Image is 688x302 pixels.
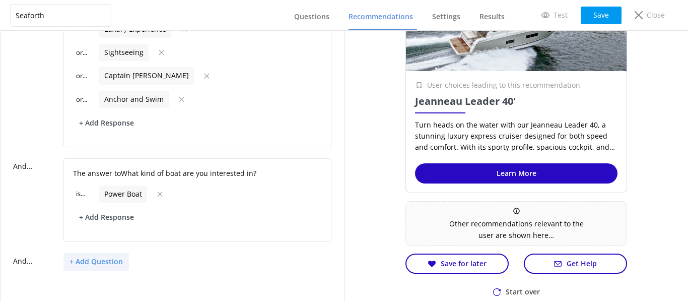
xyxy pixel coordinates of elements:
[294,12,329,22] span: Questions
[99,186,147,203] p: Power Boat
[73,68,93,84] p: or ...
[73,168,309,179] div: The answer to What kind of boat are you interested in?
[349,12,413,22] span: Recommendations
[99,44,149,61] p: Sightseeing
[99,91,169,108] p: Anchor and Swim
[427,80,580,91] p: User choices leading to this recommendation
[415,163,617,184] button: Learn More
[480,282,553,302] button: Start over
[479,12,505,22] span: Results
[415,95,617,107] h3: Jeanneau Leader 40'
[73,186,93,202] p: is ...
[63,253,129,271] button: + Add Question
[73,91,93,108] p: or ...
[647,10,665,21] p: Close
[534,7,575,24] a: Test
[13,253,63,271] p: And...
[73,114,140,132] button: + Add Response
[73,209,140,226] button: + Add Response
[524,254,627,274] button: Get Help
[554,10,568,21] p: Test
[73,44,93,61] p: or ...
[441,218,591,241] p: Other recommendations relevant to the user are shown here…
[405,254,509,274] button: Save for later
[13,158,63,242] p: And...
[99,67,194,84] p: Captain [PERSON_NAME]
[581,7,622,24] button: Save
[432,12,460,22] span: Settings
[415,119,617,153] p: Turn heads on the water with our Jeanneau Leader 40, a stunning luxury express cruiser designed f...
